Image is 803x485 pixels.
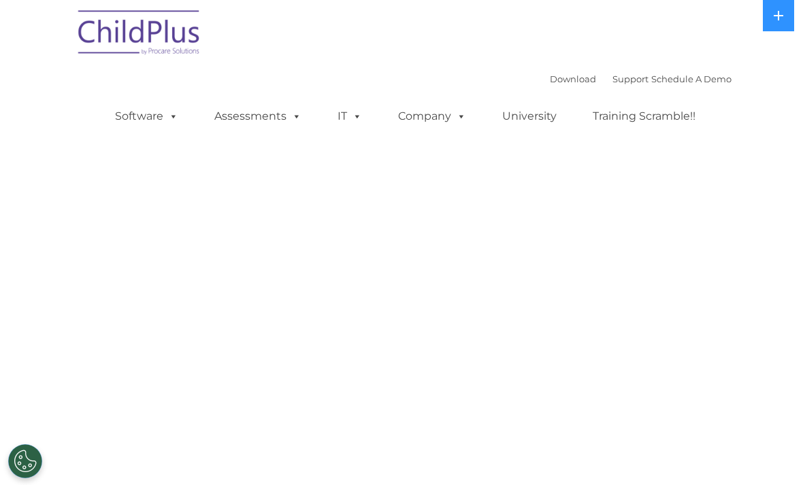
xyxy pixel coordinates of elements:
[8,444,42,478] button: Cookies Settings
[612,73,649,84] a: Support
[201,103,315,130] a: Assessments
[101,103,192,130] a: Software
[651,73,732,84] a: Schedule A Demo
[550,73,732,84] font: |
[579,103,709,130] a: Training Scramble!!
[71,1,208,69] img: ChildPlus by Procare Solutions
[735,420,803,485] iframe: Chat Widget
[384,103,480,130] a: Company
[489,103,570,130] a: University
[324,103,376,130] a: IT
[550,73,596,84] a: Download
